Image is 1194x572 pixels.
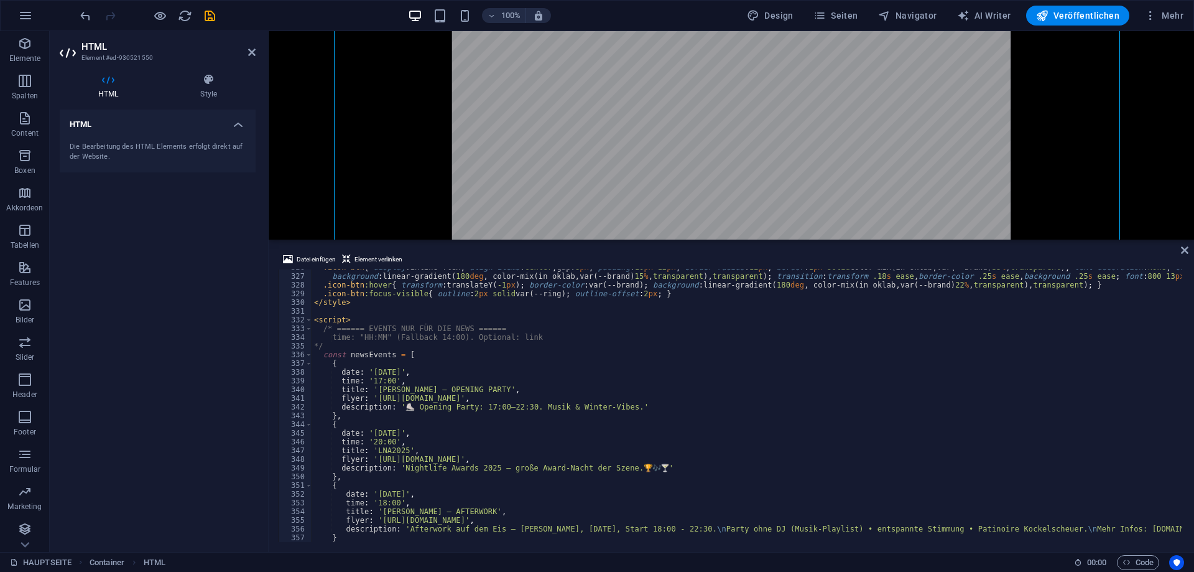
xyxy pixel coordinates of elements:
[279,533,313,542] div: 357
[279,438,313,446] div: 346
[1144,9,1183,22] span: Mehr
[279,289,313,298] div: 329
[279,507,313,516] div: 354
[279,464,313,472] div: 349
[279,455,313,464] div: 348
[12,91,38,101] p: Spalten
[279,420,313,429] div: 344
[60,110,256,132] h4: HTML
[279,394,313,403] div: 341
[742,6,798,26] button: Design
[281,252,338,267] button: Datei einfügen
[501,8,521,23] h6: 100%
[533,10,544,21] i: Bei Größenänderung Zoomstufe automatisch an das gewählte Gerät anpassen.
[11,240,39,250] p: Tabellen
[81,41,256,52] h2: HTML
[873,6,942,26] button: Navigator
[297,252,336,267] span: Datei einfügen
[178,9,192,23] i: Seite neu laden
[279,281,313,289] div: 328
[279,350,313,359] div: 336
[279,333,313,342] div: 334
[16,315,35,325] p: Bilder
[78,9,93,23] i: Rückgängig: HTML ändern (Strg+Z)
[279,516,313,525] div: 355
[279,298,313,307] div: 330
[1074,555,1107,570] h6: Session-Zeit
[952,6,1016,26] button: AI Writer
[279,272,313,281] div: 327
[808,6,863,26] button: Seiten
[60,73,162,100] h4: HTML
[279,324,313,333] div: 333
[70,142,246,162] div: Die Bearbeitung des HTML Elements erfolgt direkt auf der Website.
[1139,6,1188,26] button: Mehr
[90,555,124,570] span: Klick zum Auswählen. Doppelklick zum Bearbeiten
[14,166,35,176] p: Boxen
[279,316,313,324] div: 332
[10,278,40,288] p: Features
[1026,6,1129,26] button: Veröffentlichen
[203,9,217,23] i: Save (Ctrl+S)
[9,464,41,474] p: Formular
[152,8,167,23] button: Klicke hier, um den Vorschau-Modus zu verlassen
[1036,9,1119,22] span: Veröffentlichen
[144,555,165,570] span: Klick zum Auswählen. Doppelklick zum Bearbeiten
[340,252,404,267] button: Element verlinken
[813,9,858,22] span: Seiten
[162,73,256,100] h4: Style
[482,8,526,23] button: 100%
[747,9,794,22] span: Design
[279,368,313,377] div: 338
[279,472,313,481] div: 350
[1122,555,1154,570] span: Code
[279,342,313,350] div: 335
[279,525,313,533] div: 356
[279,481,313,490] div: 351
[742,6,798,26] div: Design (Strg+Alt+Y)
[1169,555,1184,570] button: Usercentrics
[279,446,313,455] div: 347
[16,352,35,362] p: Slider
[279,377,313,385] div: 339
[6,203,43,213] p: Akkordeon
[78,8,93,23] button: undo
[279,307,313,316] div: 331
[279,429,313,438] div: 345
[878,9,937,22] span: Navigator
[9,54,41,63] p: Elemente
[81,52,231,63] h3: Element #ed-930521550
[279,499,313,507] div: 353
[202,8,217,23] button: save
[279,403,313,411] div: 342
[11,128,39,138] p: Content
[1117,555,1159,570] button: Code
[177,8,192,23] button: reload
[354,252,402,267] span: Element verlinken
[7,502,42,512] p: Marketing
[10,555,72,570] a: Klick, um Auswahl aufzuheben. Doppelklick öffnet Seitenverwaltung
[279,359,313,368] div: 337
[957,9,1011,22] span: AI Writer
[279,490,313,499] div: 352
[90,555,165,570] nav: breadcrumb
[1096,558,1098,567] span: :
[279,411,313,420] div: 343
[12,390,37,400] p: Header
[14,427,36,437] p: Footer
[279,385,313,394] div: 340
[1087,555,1106,570] span: 00 00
